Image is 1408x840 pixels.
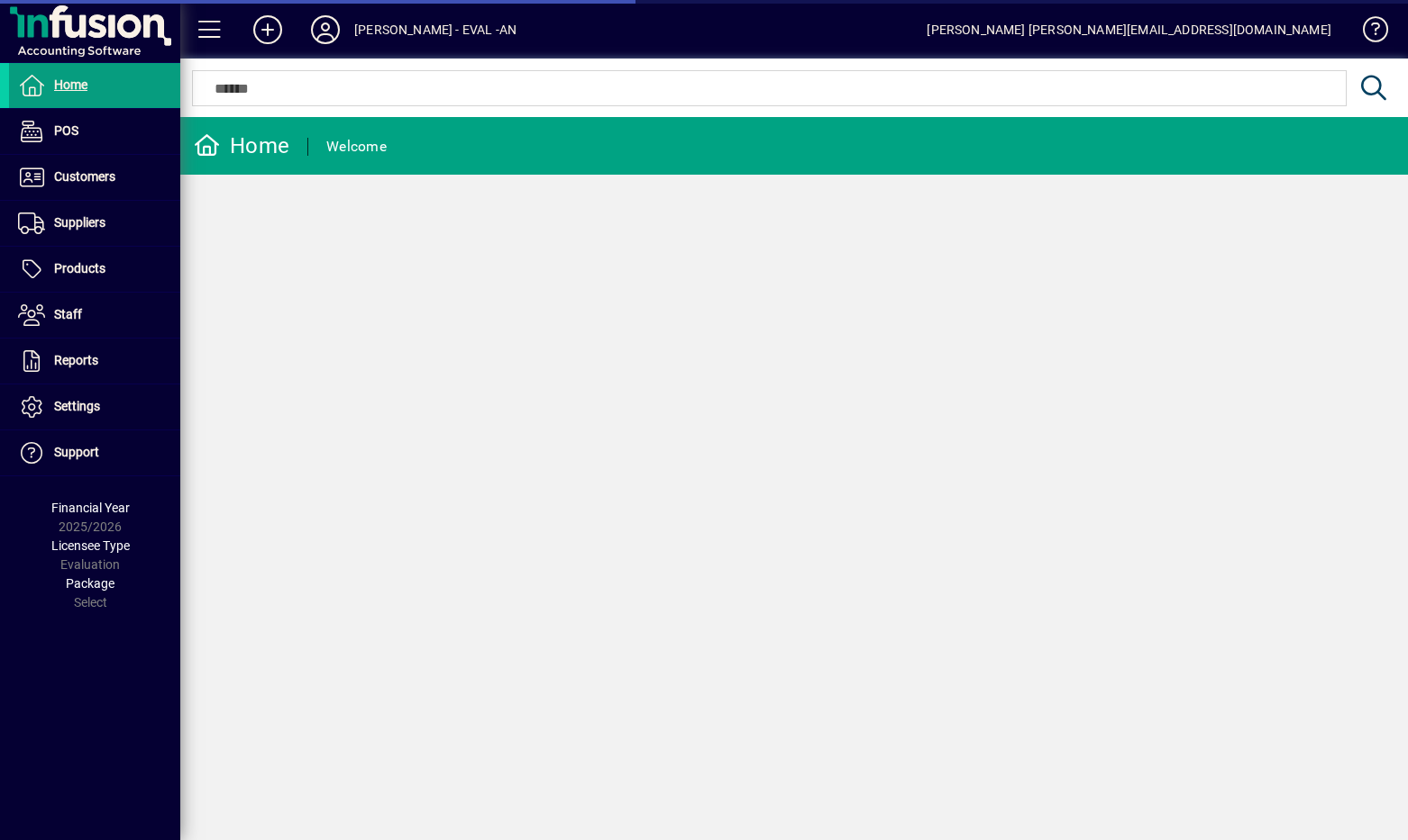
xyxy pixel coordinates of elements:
span: POS [54,123,78,138]
div: Home [194,131,289,160]
a: Products [9,247,180,292]
span: Staff [54,307,82,321]
span: Package [66,576,114,591]
div: [PERSON_NAME] - EVAL -AN [354,15,517,44]
a: Settings [9,384,180,429]
span: Customers [54,169,115,184]
span: Financial Year [51,501,130,515]
a: Staff [9,293,180,338]
a: Customers [9,155,180,200]
a: Suppliers [9,201,180,246]
span: Support [54,445,99,459]
a: Knowledge Base [1349,4,1385,62]
a: Support [9,430,180,475]
a: Reports [9,339,180,384]
button: Profile [297,14,354,46]
span: Licensee Type [51,538,130,553]
span: Home [54,77,87,92]
div: [PERSON_NAME] [PERSON_NAME][EMAIL_ADDRESS][DOMAIN_NAME] [927,15,1331,44]
span: Products [54,261,105,275]
a: POS [9,109,180,154]
span: Reports [54,353,98,367]
button: Add [239,14,297,46]
span: Suppliers [54,215,105,230]
span: Settings [54,399,100,413]
div: Welcome [326,132,387,161]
